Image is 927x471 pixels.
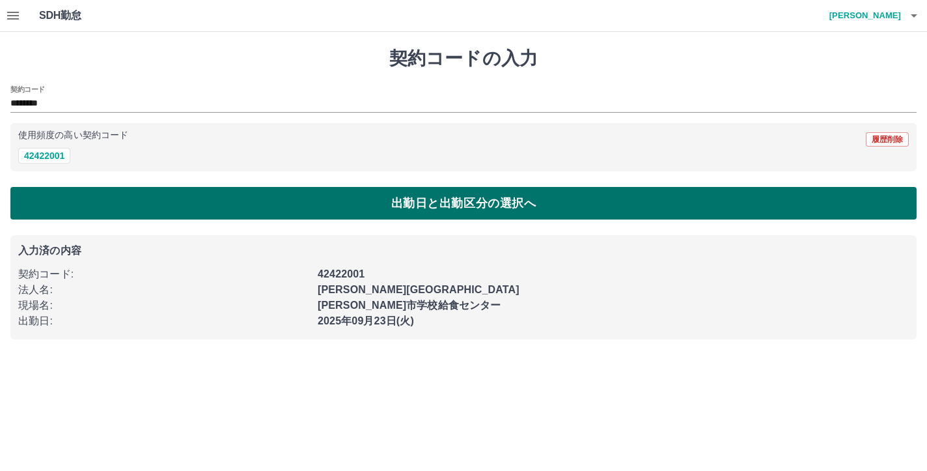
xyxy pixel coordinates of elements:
[18,131,128,140] p: 使用頻度の高い契約コード
[10,48,917,70] h1: 契約コードの入力
[866,132,909,147] button: 履歴削除
[18,282,310,298] p: 法人名 :
[18,298,310,313] p: 現場名 :
[18,148,70,164] button: 42422001
[18,246,909,256] p: 入力済の内容
[318,300,501,311] b: [PERSON_NAME]市学校給食センター
[18,266,310,282] p: 契約コード :
[10,84,45,94] h2: 契約コード
[18,313,310,329] p: 出勤日 :
[10,187,917,220] button: 出勤日と出勤区分の選択へ
[318,315,414,326] b: 2025年09月23日(火)
[318,284,519,295] b: [PERSON_NAME][GEOGRAPHIC_DATA]
[318,268,365,279] b: 42422001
